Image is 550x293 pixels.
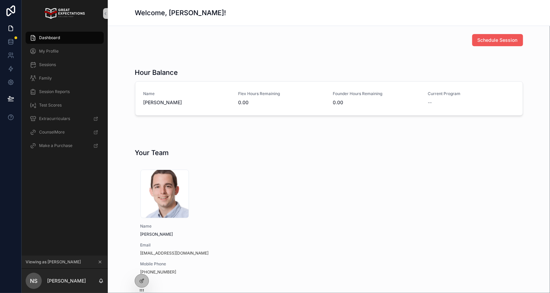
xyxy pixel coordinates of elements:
a: Dashboard [26,32,104,44]
a: [EMAIL_ADDRESS][DOMAIN_NAME] [140,251,209,256]
span: Schedule Session [478,37,518,43]
span: Flex Hours Remaining [238,91,325,96]
span: NS [30,277,37,285]
a: Session Reports [26,86,104,98]
a: Family [26,72,104,84]
span: My Profile [39,49,59,54]
span: Dashboard [39,35,60,40]
span: Family [39,76,52,81]
a: Test Scores [26,99,104,111]
button: Schedule Session [472,34,523,46]
a: Make a Purchase [26,140,104,152]
span: Name [140,224,259,229]
a: Extracurriculars [26,113,104,125]
span: Mobile Phone [140,261,259,267]
span: -- [428,99,432,106]
a: Sessions [26,59,104,71]
p: [PERSON_NAME] [47,277,86,284]
span: Email [140,242,259,248]
a: My Profile [26,45,104,57]
span: [PERSON_NAME] [143,99,230,106]
span: [PERSON_NAME] [140,232,259,237]
a: [PHONE_NUMBER] [140,269,176,275]
span: Founder Hours Remaining [333,91,420,96]
span: 0.00 [238,99,325,106]
h1: Your Team [135,148,169,157]
span: Test Scores [39,102,62,108]
span: 0.00 [333,99,420,106]
span: Make a Purchase [39,143,72,148]
span: Current Program [428,91,515,96]
h1: Hour Balance [135,68,178,77]
h1: Welcome, [PERSON_NAME]! [135,8,226,18]
span: Session Reports [39,89,70,94]
a: CounselMore [26,126,104,138]
span: Extracurriculars [39,116,70,121]
span: Viewing as [PERSON_NAME] [26,259,81,265]
span: Name [143,91,230,96]
img: App logo [44,8,85,19]
span: Sessions [39,62,56,67]
div: scrollable content [22,27,108,160]
span: CounselMore [39,129,65,135]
